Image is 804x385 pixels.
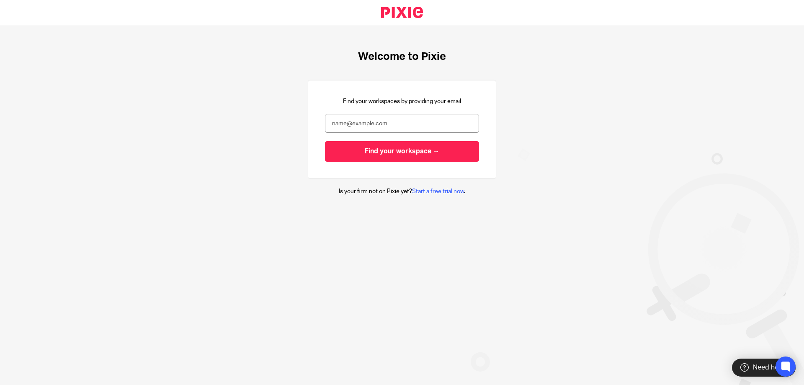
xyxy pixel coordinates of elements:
input: Find your workspace → [325,141,479,162]
p: Is your firm not on Pixie yet? . [339,187,465,196]
h1: Welcome to Pixie [358,50,446,63]
input: name@example.com [325,114,479,133]
p: Find your workspaces by providing your email [343,97,461,106]
div: Need help? [732,359,796,377]
a: Start a free trial now [412,189,464,194]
